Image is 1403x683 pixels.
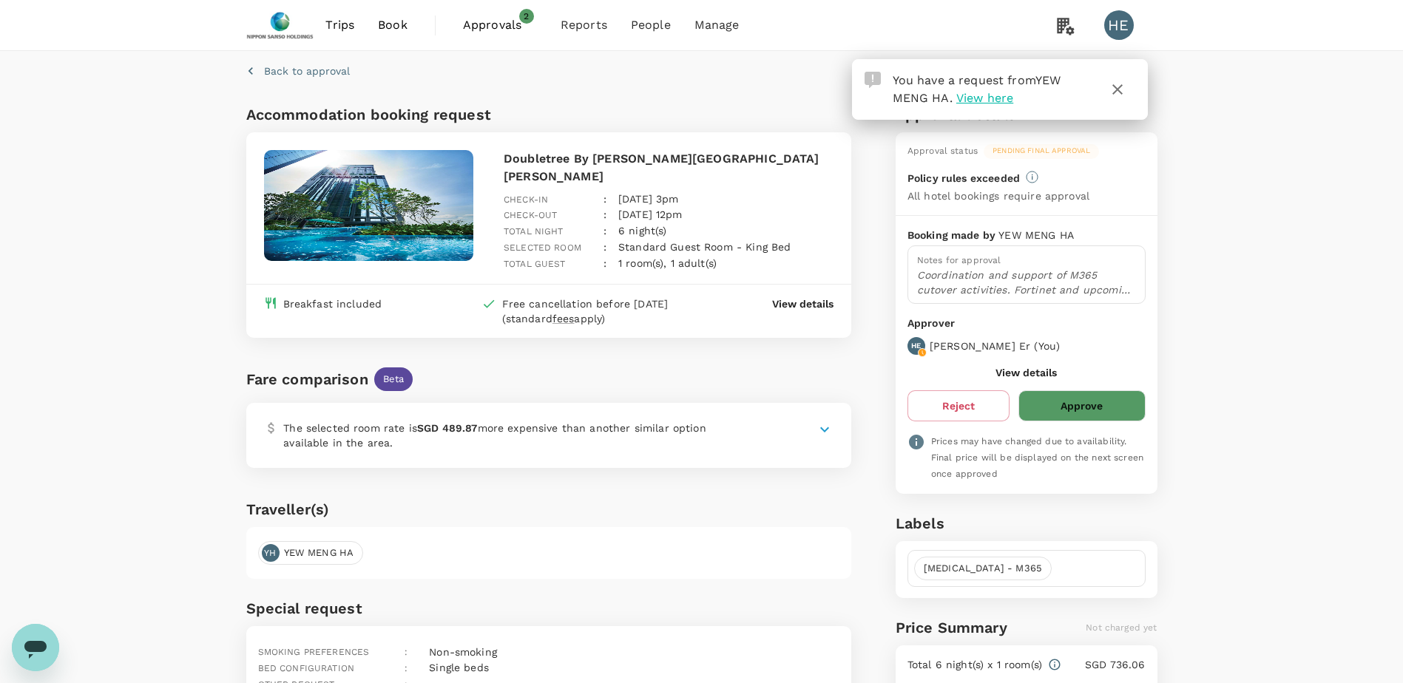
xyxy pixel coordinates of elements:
[911,341,921,351] p: HE
[246,597,852,620] h6: Special request
[915,562,1051,576] span: [MEDICAL_DATA] - M365
[618,223,667,238] p: 6 night(s)
[504,242,581,253] span: Selected room
[1018,390,1145,421] button: Approve
[264,64,350,78] p: Back to approval
[258,647,370,657] span: Smoking preferences
[12,624,59,671] iframe: Button to launch messaging window
[463,16,537,34] span: Approvals
[246,9,314,41] img: Nippon Sanso Holdings Singapore Pte Ltd
[907,390,1010,421] button: Reject
[504,259,566,269] span: Total guest
[907,171,1020,186] p: Policy rules exceeded
[504,150,834,186] p: Doubletree By [PERSON_NAME][GEOGRAPHIC_DATA][PERSON_NAME]
[694,16,740,34] span: Manage
[956,91,1013,105] span: View here
[519,9,534,24] span: 2
[246,64,350,78] button: Back to approval
[865,72,881,88] img: Approval Request
[246,103,546,126] h6: Accommodation booking request
[502,296,712,326] div: Free cancellation before [DATE] (standard apply)
[423,654,489,676] div: Single beds
[907,228,998,242] p: Booking made by
[504,210,557,220] span: Check-out
[378,16,408,34] span: Book
[917,255,1001,265] span: Notes for approval
[374,373,413,387] span: Beta
[1104,10,1134,40] div: HE
[931,436,1143,479] span: Prices may have changed due to availability. Final price will be displayed on the next screen onc...
[618,239,791,254] p: Standard Guest Room - King Bed
[896,512,1157,535] h6: Labels
[275,546,363,560] span: YEW MENG HA
[631,16,671,34] span: People
[592,228,606,256] div: :
[262,544,280,562] div: YH
[325,16,354,34] span: Trips
[998,228,1074,242] p: YEW MENG HA
[995,367,1057,378] button: View details
[618,256,717,271] p: 1 room(s), 1 adult(s)
[618,207,683,222] p: [DATE] 12pm
[283,421,738,450] p: The selected room rate is more expensive than another similar option available in the area.
[246,497,852,521] h6: Traveller(s)
[592,180,606,208] div: :
[907,144,978,159] div: Approval status
[618,191,679,206] p: [DATE] 3pm
[1086,622,1157,633] span: Not charged yet
[417,422,478,434] span: SGD 489.87
[917,268,1136,297] p: Coordination and support of M365 cutover activities. Fortinet and upcoming projects discussion. T...
[930,339,1060,353] p: [PERSON_NAME] Er ( You )
[592,211,606,239] div: :
[907,657,1042,672] p: Total 6 night(s) x 1 room(s)
[592,244,606,272] div: :
[561,16,607,34] span: Reports
[264,150,474,261] img: hotel
[1061,657,1145,672] p: SGD 736.06
[504,226,564,237] span: Total night
[423,639,497,659] div: Non-smoking
[592,195,606,223] div: :
[405,663,408,673] span: :
[504,194,548,205] span: Check-in
[405,647,408,657] span: :
[552,313,575,324] span: fees
[246,367,368,391] div: Fare comparison
[896,616,1007,639] h6: Price Summary
[893,73,1061,105] span: You have a request from .
[258,663,355,673] span: Bed configuration
[907,188,1089,203] p: All hotel bookings require approval
[283,296,382,311] div: Breakfast included
[772,296,834,311] button: View details
[907,316,1146,331] p: Approver
[984,146,1099,156] span: Pending final approval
